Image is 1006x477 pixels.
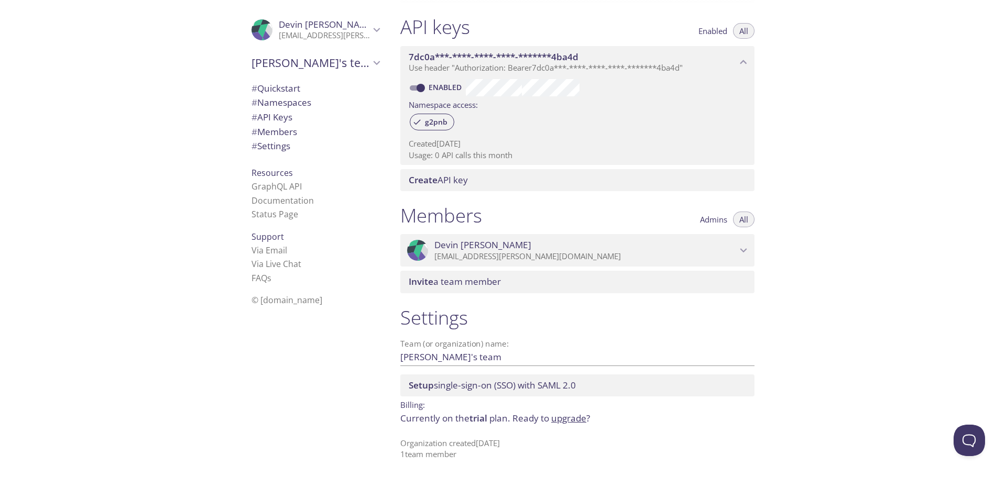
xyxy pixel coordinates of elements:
[400,306,754,329] h1: Settings
[409,275,433,287] span: Invite
[409,379,576,391] span: single-sign-on (SSO) with SAML 2.0
[409,275,501,287] span: a team member
[279,30,370,41] p: [EMAIL_ADDRESS][PERSON_NAME][DOMAIN_NAME]
[243,95,388,110] div: Namespaces
[251,167,293,179] span: Resources
[410,114,454,130] div: g2pnb
[251,272,271,284] a: FAQ
[400,204,482,227] h1: Members
[251,258,301,270] a: Via Live Chat
[400,412,754,425] p: Currently on the plan.
[434,239,531,251] span: Devin [PERSON_NAME]
[243,110,388,125] div: API Keys
[243,139,388,153] div: Team Settings
[419,117,454,127] span: g2pnb
[434,251,737,262] p: [EMAIL_ADDRESS][PERSON_NAME][DOMAIN_NAME]
[954,425,985,456] iframe: Help Scout Beacon - Open
[400,234,754,267] div: Devin Oldenburg
[251,294,322,306] span: © [DOMAIN_NAME]
[409,379,434,391] span: Setup
[243,13,388,47] div: Devin Oldenburg
[551,412,586,424] a: upgrade
[243,49,388,76] div: Devin's team
[400,169,754,191] div: Create API Key
[733,212,754,227] button: All
[251,195,314,206] a: Documentation
[251,126,257,138] span: #
[512,412,590,424] span: Ready to ?
[251,140,257,152] span: #
[400,396,754,412] p: Billing:
[409,174,468,186] span: API key
[251,96,311,108] span: Namespaces
[400,271,754,293] div: Invite a team member
[409,138,746,149] p: Created [DATE]
[251,56,370,70] span: [PERSON_NAME]'s team
[400,438,754,460] p: Organization created [DATE] 1 team member
[400,374,754,396] div: Setup SSO
[279,18,376,30] span: Devin [PERSON_NAME]
[243,125,388,139] div: Members
[427,82,466,92] a: Enabled
[692,23,734,39] button: Enabled
[251,126,297,138] span: Members
[409,150,746,161] p: Usage: 0 API calls this month
[251,231,284,242] span: Support
[251,208,298,220] a: Status Page
[694,212,734,227] button: Admins
[243,81,388,96] div: Quickstart
[251,96,257,108] span: #
[267,272,271,284] span: s
[251,111,257,123] span: #
[733,23,754,39] button: All
[251,111,292,123] span: API Keys
[251,82,300,94] span: Quickstart
[409,96,478,112] label: Namespace access:
[400,15,470,39] h1: API keys
[409,174,438,186] span: Create
[469,412,487,424] span: trial
[251,82,257,94] span: #
[251,140,290,152] span: Settings
[251,181,302,192] a: GraphQL API
[400,340,509,348] label: Team (or organization) name:
[251,245,287,256] a: Via Email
